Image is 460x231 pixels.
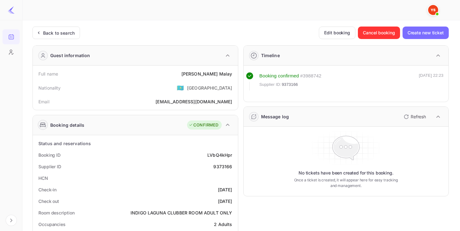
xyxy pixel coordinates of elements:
[38,71,58,77] div: Full name
[300,72,321,80] div: # 3988742
[400,112,428,122] button: Refresh
[38,198,59,204] div: Check out
[7,6,15,14] img: LiteAPI
[181,71,232,77] div: [PERSON_NAME] Malay
[260,81,281,88] span: Supplier ID:
[50,52,90,59] div: Guest information
[260,72,299,80] div: Booking confirmed
[2,29,20,44] a: Bookings
[177,82,184,93] span: United States
[214,221,232,228] div: 2 Adults
[428,5,438,15] img: Yandex Support
[156,98,232,105] div: [EMAIL_ADDRESS][DOMAIN_NAME]
[207,152,232,158] div: LVbQ4kHpr
[6,215,17,226] button: Expand navigation
[419,72,443,91] div: [DATE] 22:23
[187,85,232,91] div: [GEOGRAPHIC_DATA]
[43,30,75,36] div: Back to search
[38,140,91,147] div: Status and reservations
[299,170,393,176] p: No tickets have been created for this booking.
[261,52,280,59] div: Timeline
[38,221,66,228] div: Occupancies
[358,27,400,39] button: Cancel booking
[291,177,401,189] p: Once a ticket is created, it will appear here for easy tracking and management.
[218,198,232,204] div: [DATE]
[38,175,48,181] div: HCN
[2,45,20,59] a: Customers
[38,209,74,216] div: Room description
[131,209,232,216] div: INDIGO LAGUNA CLUBBER ROOM ADULT ONLY
[403,27,449,39] button: Create new ticket
[319,27,355,39] button: Edit booking
[218,186,232,193] div: [DATE]
[50,122,84,128] div: Booking details
[411,113,426,120] p: Refresh
[38,152,61,158] div: Booking ID
[38,98,49,105] div: Email
[38,163,61,170] div: Supplier ID
[38,186,57,193] div: Check-in
[213,163,232,170] div: 9373166
[261,113,289,120] div: Message log
[189,122,218,128] div: CONFIRMED
[38,85,61,91] div: Nationality
[282,81,298,88] span: 9373166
